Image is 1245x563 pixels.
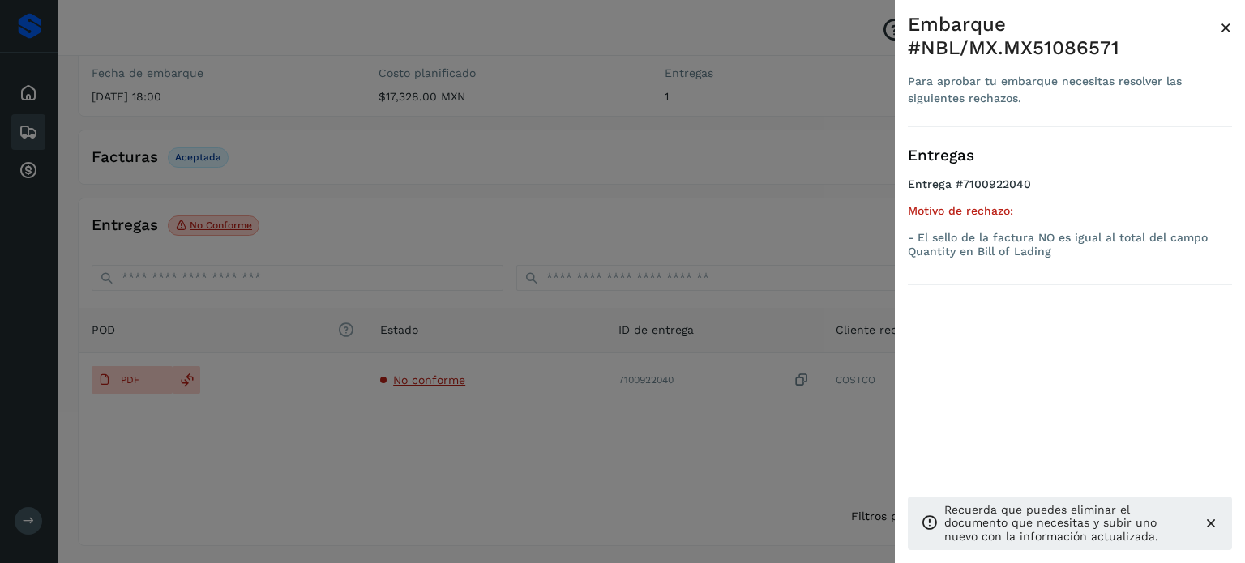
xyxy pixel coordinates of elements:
[908,177,1232,204] h4: Entrega #7100922040
[908,13,1220,60] div: Embarque #NBL/MX.MX51086571
[908,204,1232,218] h5: Motivo de rechazo:
[908,147,1232,165] h3: Entregas
[1220,16,1232,39] span: ×
[944,503,1190,544] p: Recuerda que puedes eliminar el documento que necesitas y subir uno nuevo con la información actu...
[908,73,1220,107] div: Para aprobar tu embarque necesitas resolver las siguientes rechazos.
[1220,13,1232,42] button: Close
[908,231,1232,258] p: - El sello de la factura NO es igual al total del campo Quantity en Bill of Lading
